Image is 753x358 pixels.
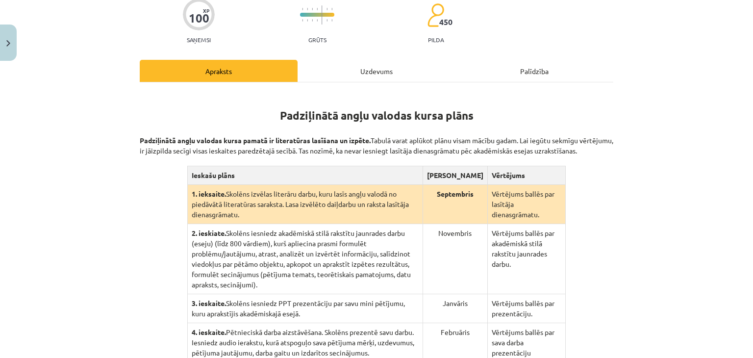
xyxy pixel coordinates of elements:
[302,8,303,10] img: icon-short-line-57e1e144782c952c97e751825c79c345078a6d821885a25fce030b3d8c18986b.svg
[307,19,308,22] img: icon-short-line-57e1e144782c952c97e751825c79c345078a6d821885a25fce030b3d8c18986b.svg
[192,328,226,336] strong: 4. ieskaite.
[487,166,565,185] th: Vērtējums
[317,8,318,10] img: icon-short-line-57e1e144782c952c97e751825c79c345078a6d821885a25fce030b3d8c18986b.svg
[140,136,371,145] strong: Padziļinātā angļu valodas kursa pamatā ir literatūras lasīšana un izpēte.
[189,11,209,25] div: 100
[439,18,452,26] span: 450
[192,299,226,307] strong: 3. ieskaite.
[427,3,444,27] img: students-c634bb4e5e11cddfef0936a35e636f08e4e9abd3cc4e673bd6f9a4125e45ecb1.svg
[192,327,419,358] p: Pētnieciskā darba aizstāvēšana. Skolēns prezentē savu darbu. Iesniedz audio ierakstu, kurā atspog...
[487,224,565,294] td: Vērtējums ballēs par akadēmiskā stilā rakstītu jaunrades darbu.
[455,60,613,82] div: Palīdzība
[437,189,474,198] strong: Septembris
[312,8,313,10] img: icon-short-line-57e1e144782c952c97e751825c79c345078a6d821885a25fce030b3d8c18986b.svg
[307,8,308,10] img: icon-short-line-57e1e144782c952c97e751825c79c345078a6d821885a25fce030b3d8c18986b.svg
[187,185,423,224] td: Skolēns izvēlas literāru darbu, kuru lasīs angļu valodā no piedāvātā literatūras saraksta. Lasa i...
[423,166,487,185] th: [PERSON_NAME]
[192,189,226,198] strong: 1. ieksaite.
[423,224,487,294] td: Novembris
[312,19,313,22] img: icon-short-line-57e1e144782c952c97e751825c79c345078a6d821885a25fce030b3d8c18986b.svg
[487,185,565,224] td: Vērtējums ballēs par lasītāja dienasgrāmatu.
[326,8,327,10] img: icon-short-line-57e1e144782c952c97e751825c79c345078a6d821885a25fce030b3d8c18986b.svg
[331,19,332,22] img: icon-short-line-57e1e144782c952c97e751825c79c345078a6d821885a25fce030b3d8c18986b.svg
[203,8,209,13] span: XP
[298,60,455,82] div: Uzdevums
[423,294,487,323] td: Janvāris
[187,166,423,185] th: Ieskašu plāns
[187,224,423,294] td: Skolēns iesniedz akadēmiskā stilā rakstītu jaunrades darbu (eseju) (līdz 800 vārdiem), kurš aplie...
[280,108,474,123] strong: Padziļinātā angļu valodas kursa plāns
[317,19,318,22] img: icon-short-line-57e1e144782c952c97e751825c79c345078a6d821885a25fce030b3d8c18986b.svg
[140,60,298,82] div: Apraksts
[322,5,323,25] img: icon-long-line-d9ea69661e0d244f92f715978eff75569469978d946b2353a9bb055b3ed8787d.svg
[140,125,613,156] p: Tabulā varat aplūkot plānu visam mācību gadam. Lai iegūtu sekmīgu vērtējumu, ir jāizpilda secīgi ...
[302,19,303,22] img: icon-short-line-57e1e144782c952c97e751825c79c345078a6d821885a25fce030b3d8c18986b.svg
[331,8,332,10] img: icon-short-line-57e1e144782c952c97e751825c79c345078a6d821885a25fce030b3d8c18986b.svg
[487,294,565,323] td: Vērtējums ballēs par prezentāciju.
[427,327,483,337] p: Februāris
[6,40,10,47] img: icon-close-lesson-0947bae3869378f0d4975bcd49f059093ad1ed9edebbc8119c70593378902aed.svg
[187,294,423,323] td: Skolēns iesniedz PPT prezentāciju par savu mini pētījumu, kuru aprakstījis akadēmiskajā esejā.
[326,19,327,22] img: icon-short-line-57e1e144782c952c97e751825c79c345078a6d821885a25fce030b3d8c18986b.svg
[308,36,326,43] p: Grūts
[183,36,215,43] p: Saņemsi
[428,36,444,43] p: pilda
[192,229,226,237] strong: 2. ieskiate.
